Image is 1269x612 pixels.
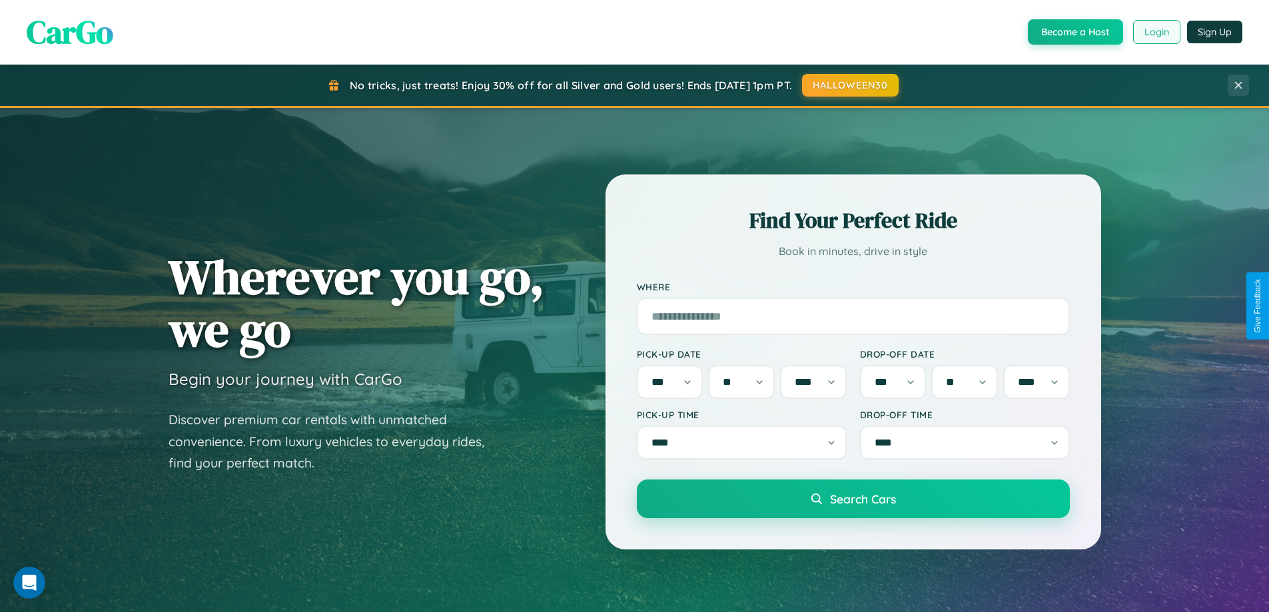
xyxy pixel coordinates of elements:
[1133,20,1180,44] button: Login
[27,10,113,54] span: CarGo
[830,491,896,506] span: Search Cars
[637,206,1070,235] h2: Find Your Perfect Ride
[802,74,899,97] button: HALLOWEEN30
[637,242,1070,261] p: Book in minutes, drive in style
[169,250,544,356] h1: Wherever you go, we go
[637,409,847,420] label: Pick-up Time
[169,369,402,389] h3: Begin your journey with CarGo
[13,567,45,599] iframe: Intercom live chat
[1253,279,1262,333] div: Give Feedback
[1028,19,1123,45] button: Become a Host
[637,348,847,360] label: Pick-up Date
[860,409,1070,420] label: Drop-off Time
[637,479,1070,518] button: Search Cars
[637,281,1070,292] label: Where
[350,79,792,92] span: No tricks, just treats! Enjoy 30% off for all Silver and Gold users! Ends [DATE] 1pm PT.
[860,348,1070,360] label: Drop-off Date
[1187,21,1242,43] button: Sign Up
[169,409,502,474] p: Discover premium car rentals with unmatched convenience. From luxury vehicles to everyday rides, ...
